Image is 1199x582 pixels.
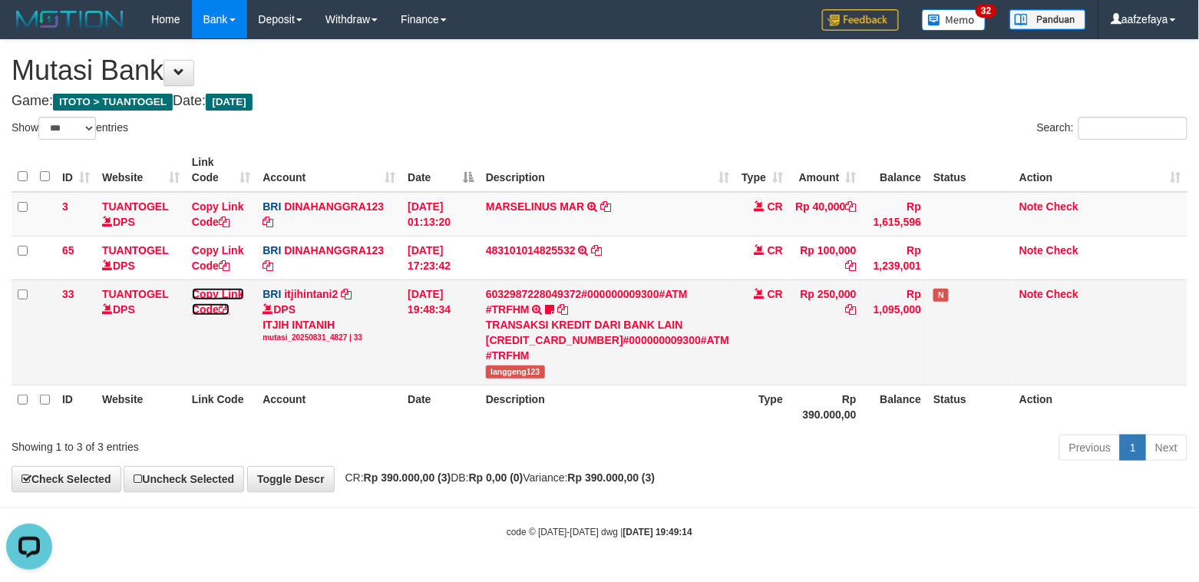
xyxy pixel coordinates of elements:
[592,244,603,256] a: Copy 483101014825532 to clipboard
[12,8,128,31] img: MOTION_logo.png
[768,200,783,213] span: CR
[256,385,401,428] th: Account
[1019,244,1043,256] a: Note
[12,94,1187,109] h4: Game: Date:
[263,302,395,343] div: DPS ITJIH INTANIH
[96,192,186,236] td: DPS
[12,117,128,140] label: Show entries
[263,200,281,213] span: BRI
[1078,117,1187,140] input: Search:
[56,148,96,192] th: ID: activate to sort column ascending
[102,288,169,300] a: TUANTOGEL
[1120,435,1146,461] a: 1
[1019,200,1043,213] a: Note
[96,148,186,192] th: Website: activate to sort column ascending
[768,244,783,256] span: CR
[735,385,789,428] th: Type
[480,385,735,428] th: Description
[6,6,52,52] button: Open LiveChat chat widget
[486,317,729,363] div: TRANSAKSI KREDIT DARI BANK LAIN [CREDIT_CARD_NUMBER]#000000009300#ATM #TRFHM
[1019,288,1043,300] a: Note
[192,200,244,228] a: Copy Link Code
[364,471,451,484] strong: Rp 390.000,00 (3)
[186,385,256,428] th: Link Code
[1046,244,1078,256] a: Check
[256,148,401,192] th: Account: activate to sort column ascending
[507,527,692,537] small: code © [DATE]-[DATE] dwg |
[600,200,611,213] a: Copy MARSELINUS MAR to clipboard
[789,148,863,192] th: Amount: activate to sort column ascending
[927,148,1013,192] th: Status
[789,279,863,385] td: Rp 250,000
[1145,435,1187,461] a: Next
[486,288,688,316] a: 6032987228049372#000000009300#ATM #TRFHM
[96,385,186,428] th: Website
[192,244,244,272] a: Copy Link Code
[192,288,244,316] a: Copy Link Code
[62,288,74,300] span: 33
[186,148,256,192] th: Link Code: activate to sort column ascending
[976,4,996,18] span: 32
[53,94,173,111] span: ITOTO > TUANTOGEL
[12,466,121,492] a: Check Selected
[1046,200,1078,213] a: Check
[846,303,857,316] a: Copy Rp 250,000 to clipboard
[401,385,480,428] th: Date
[96,279,186,385] td: DPS
[863,192,928,236] td: Rp 1,615,596
[789,236,863,279] td: Rp 100,000
[206,94,253,111] span: [DATE]
[62,200,68,213] span: 3
[124,466,244,492] a: Uncheck Selected
[822,9,899,31] img: Feedback.jpg
[933,289,949,302] span: Has Note
[263,244,281,256] span: BRI
[480,148,735,192] th: Description: activate to sort column ascending
[62,244,74,256] span: 65
[469,471,524,484] strong: Rp 0,00 (0)
[486,244,576,256] a: 483101014825532
[401,192,480,236] td: [DATE] 01:13:20
[557,303,568,316] a: Copy 6032987228049372#000000009300#ATM #TRFHM to clipboard
[863,279,928,385] td: Rp 1,095,000
[102,244,169,256] a: TUANTOGEL
[846,200,857,213] a: Copy Rp 40,000 to clipboard
[401,148,480,192] th: Date: activate to sort column descending
[102,200,169,213] a: TUANTOGEL
[338,471,656,484] span: CR: DB: Variance:
[263,288,281,300] span: BRI
[263,260,273,272] a: Copy DINAHANGGRA123 to clipboard
[263,332,395,343] div: mutasi_20250831_4827 | 33
[623,527,692,537] strong: [DATE] 19:49:14
[341,288,352,300] a: Copy itjihintani2 to clipboard
[863,385,928,428] th: Balance
[922,9,986,31] img: Button%20Memo.svg
[863,148,928,192] th: Balance
[284,288,338,300] a: itjihintani2
[38,117,96,140] select: Showentries
[1037,117,1187,140] label: Search:
[1046,288,1078,300] a: Check
[284,244,384,256] a: DINAHANGGRA123
[1013,148,1187,192] th: Action: activate to sort column ascending
[735,148,789,192] th: Type: activate to sort column ascending
[768,288,783,300] span: CR
[247,466,335,492] a: Toggle Descr
[284,200,384,213] a: DINAHANGGRA123
[568,471,656,484] strong: Rp 390.000,00 (3)
[789,385,863,428] th: Rp 390.000,00
[263,216,273,228] a: Copy DINAHANGGRA123 to clipboard
[1009,9,1086,30] img: panduan.png
[1059,435,1121,461] a: Previous
[486,200,584,213] a: MARSELINUS MAR
[56,385,96,428] th: ID
[401,279,480,385] td: [DATE] 19:48:34
[12,433,488,455] div: Showing 1 to 3 of 3 entries
[1013,385,1187,428] th: Action
[927,385,1013,428] th: Status
[12,55,1187,86] h1: Mutasi Bank
[863,236,928,279] td: Rp 1,239,001
[96,236,186,279] td: DPS
[486,365,545,379] span: langgeng123
[846,260,857,272] a: Copy Rp 100,000 to clipboard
